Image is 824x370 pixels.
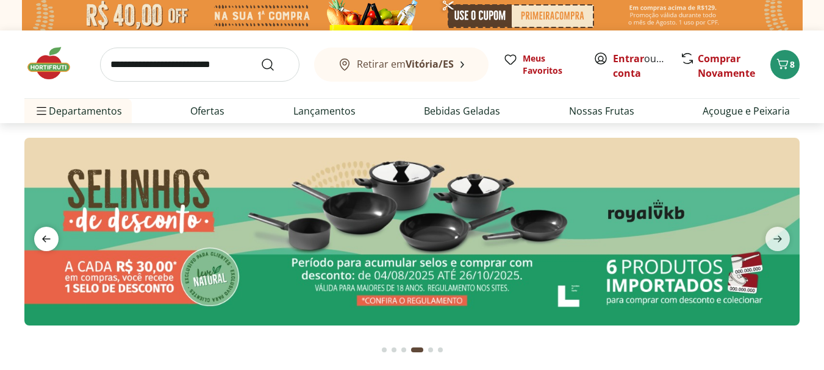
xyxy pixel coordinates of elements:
input: search [100,48,299,82]
a: Bebidas Geladas [424,104,500,118]
span: Meus Favoritos [523,52,579,77]
a: Entrar [613,52,644,65]
button: Go to page 1 from fs-carousel [379,335,389,365]
span: 8 [790,59,795,70]
a: Nossas Frutas [569,104,634,118]
span: Retirar em [357,59,454,69]
button: Go to page 5 from fs-carousel [426,335,435,365]
button: Menu [34,96,49,126]
img: Hortifruti [24,45,85,82]
button: Go to page 6 from fs-carousel [435,335,445,365]
a: Ofertas [190,104,224,118]
button: next [756,227,800,251]
button: Go to page 2 from fs-carousel [389,335,399,365]
a: Meus Favoritos [503,52,579,77]
button: Submit Search [260,57,290,72]
span: Departamentos [34,96,122,126]
span: ou [613,51,667,80]
button: previous [24,227,68,251]
a: Lançamentos [293,104,356,118]
button: Carrinho [770,50,800,79]
button: Retirar emVitória/ES [314,48,489,82]
button: Current page from fs-carousel [409,335,426,365]
a: Criar conta [613,52,680,80]
b: Vitória/ES [406,57,454,71]
button: Go to page 3 from fs-carousel [399,335,409,365]
a: Açougue e Peixaria [703,104,790,118]
a: Comprar Novamente [698,52,755,80]
img: selinhos [24,138,800,325]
